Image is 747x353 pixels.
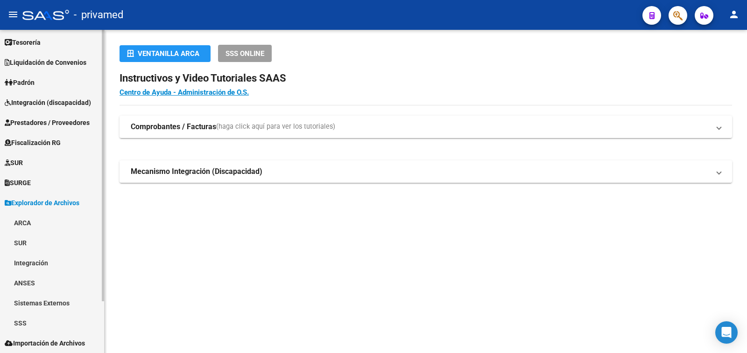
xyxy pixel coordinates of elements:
span: Prestadores / Proveedores [5,118,90,128]
span: Liquidación de Convenios [5,57,86,68]
span: SUR [5,158,23,168]
span: SURGE [5,178,31,188]
span: Explorador de Archivos [5,198,79,208]
strong: Comprobantes / Facturas [131,122,216,132]
span: Importación de Archivos [5,338,85,348]
mat-expansion-panel-header: Mecanismo Integración (Discapacidad) [120,160,732,183]
div: Open Intercom Messenger [715,321,738,344]
mat-icon: person [728,9,740,20]
mat-expansion-panel-header: Comprobantes / Facturas(haga click aquí para ver los tutoriales) [120,116,732,138]
span: (haga click aquí para ver los tutoriales) [216,122,335,132]
h2: Instructivos y Video Tutoriales SAAS [120,69,732,87]
div: Ventanilla ARCA [127,45,203,62]
span: Integración (discapacidad) [5,97,91,108]
span: Tesorería [5,37,41,48]
span: - privamed [74,5,123,25]
button: SSS ONLINE [218,45,272,62]
strong: Mecanismo Integración (Discapacidad) [131,166,262,177]
span: SSS ONLINE [226,49,264,58]
span: Padrón [5,77,35,88]
mat-icon: menu [7,9,19,20]
span: Fiscalización RG [5,138,61,148]
a: Centro de Ayuda - Administración de O.S. [120,88,249,97]
button: Ventanilla ARCA [120,45,211,62]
